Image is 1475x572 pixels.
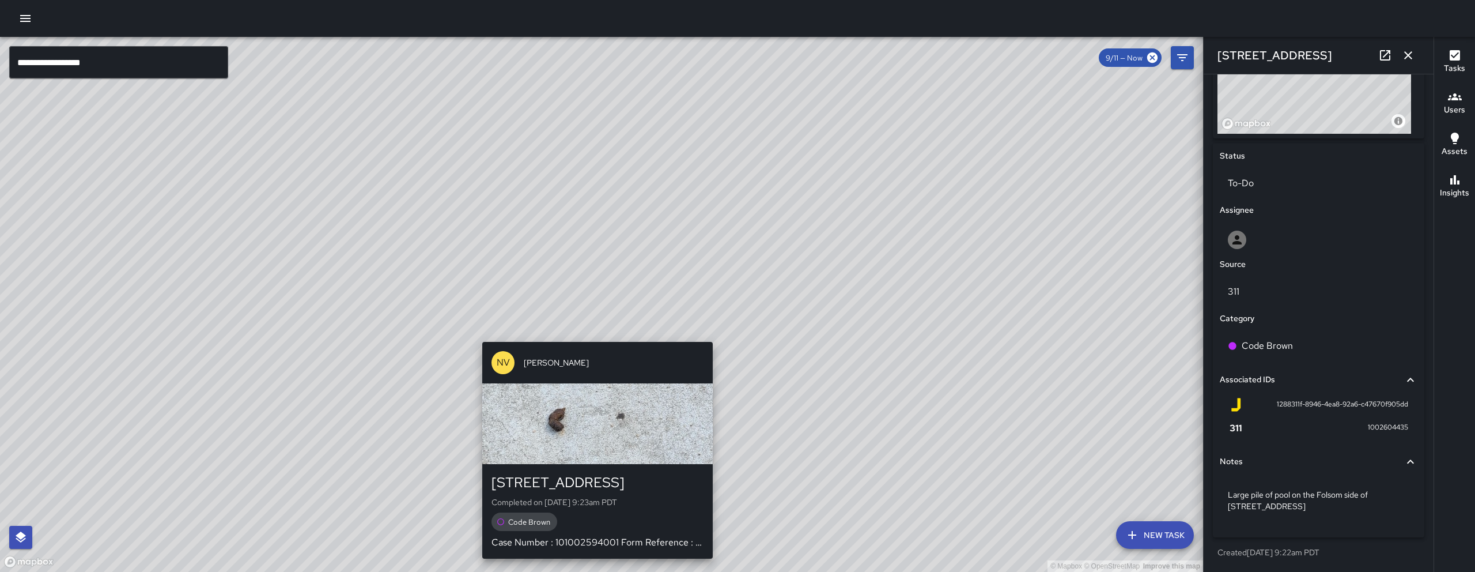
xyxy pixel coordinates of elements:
[1220,150,1245,163] h6: Status
[1228,285,1409,299] p: 311
[1228,176,1409,190] p: To-Do
[1220,456,1243,468] h6: Notes
[1228,489,1409,512] p: Large pile of pool on the Folsom side of [STREET_ADDRESS]
[1116,521,1194,549] button: New Task
[1444,104,1465,116] h6: Users
[1220,204,1254,217] h6: Assignee
[491,473,704,492] div: [STREET_ADDRESS]
[497,356,510,370] p: NV
[1220,449,1417,475] div: Notes
[1444,62,1465,75] h6: Tasks
[1220,374,1275,386] h6: Associated IDs
[1434,166,1475,208] button: Insights
[1442,145,1468,158] h6: Assets
[1434,83,1475,125] button: Users
[1434,42,1475,83] button: Tasks
[1220,258,1246,271] h6: Source
[1440,187,1469,200] h6: Insights
[524,357,704,368] span: [PERSON_NAME]
[1220,367,1417,393] div: Associated IDs
[491,536,704,550] p: Case Number : 101002594001 Form Reference : P619QH89$
[1434,125,1475,166] button: Assets
[1368,422,1408,434] span: 1002604435
[1217,46,1332,65] h6: [STREET_ADDRESS]
[1099,48,1162,67] div: 9/11 — Now
[1099,53,1149,63] span: 9/11 — Now
[1171,46,1194,69] button: Filters
[1220,313,1254,325] h6: Category
[1242,339,1293,353] p: Code Brown
[482,342,713,559] button: NV[PERSON_NAME][STREET_ADDRESS]Completed on [DATE] 9:23am PDTCode BrownCase Number : 101002594001...
[1217,547,1420,558] p: Created [DATE] 9:22am PDT
[491,496,704,508] p: Completed on [DATE] 9:23am PDT
[1277,399,1408,411] span: 1288311f-8946-4ea8-92a6-c47670f905dd
[501,517,557,527] span: Code Brown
